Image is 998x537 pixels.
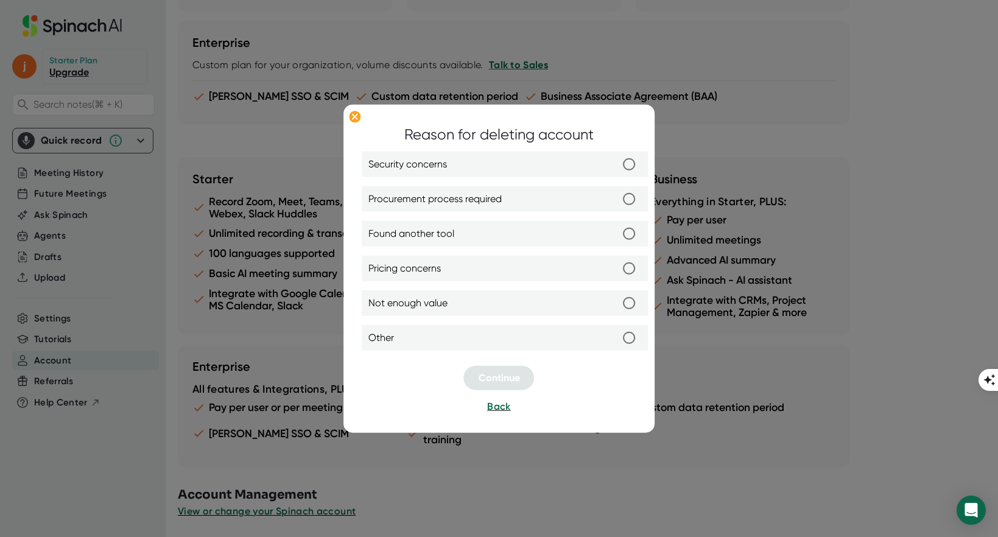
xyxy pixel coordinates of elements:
[464,366,535,390] button: Continue
[368,226,454,241] span: Found another tool
[479,372,520,384] span: Continue
[487,399,510,414] button: Back
[404,124,594,146] div: Reason for deleting account
[368,157,447,172] span: Security concerns
[368,296,448,311] span: Not enough value
[957,496,986,525] div: Open Intercom Messenger
[487,401,510,412] span: Back
[368,192,502,206] span: Procurement process required
[368,261,441,276] span: Pricing concerns
[368,331,394,345] span: Other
